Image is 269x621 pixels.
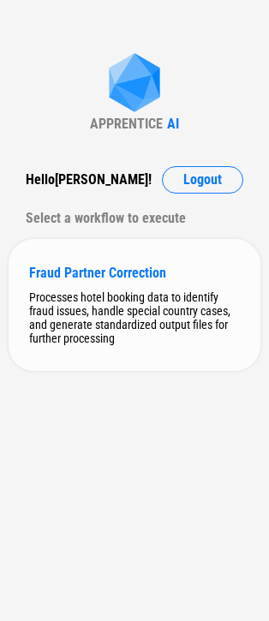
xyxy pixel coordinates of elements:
[26,205,243,232] div: Select a workflow to execute
[29,290,240,345] div: Processes hotel booking data to identify fraud issues, handle special country cases, and generate...
[29,265,240,281] div: Fraud Partner Correction
[26,166,152,194] div: Hello [PERSON_NAME] !
[162,166,243,194] button: Logout
[183,173,222,187] span: Logout
[100,53,169,116] img: Apprentice AI
[167,116,179,132] div: AI
[90,116,163,132] div: APPRENTICE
